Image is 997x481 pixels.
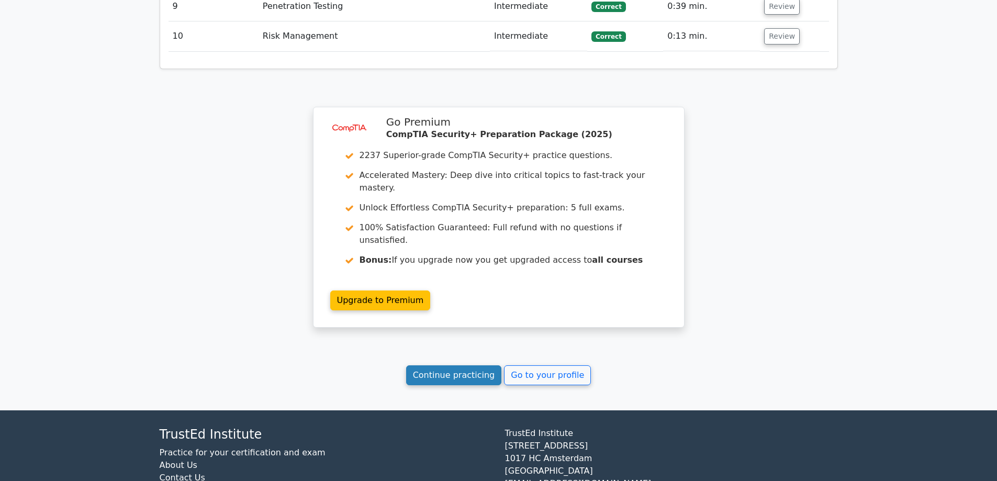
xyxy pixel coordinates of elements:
a: Practice for your certification and exam [160,448,326,457]
a: About Us [160,460,197,470]
span: Correct [591,2,625,12]
a: Continue practicing [406,365,502,385]
span: Correct [591,31,625,42]
td: Intermediate [490,21,587,51]
td: Risk Management [259,21,490,51]
td: 0:13 min. [663,21,760,51]
h4: TrustEd Institute [160,427,492,442]
a: Upgrade to Premium [330,290,431,310]
button: Review [764,28,800,44]
td: 10 [169,21,259,51]
a: Go to your profile [504,365,591,385]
